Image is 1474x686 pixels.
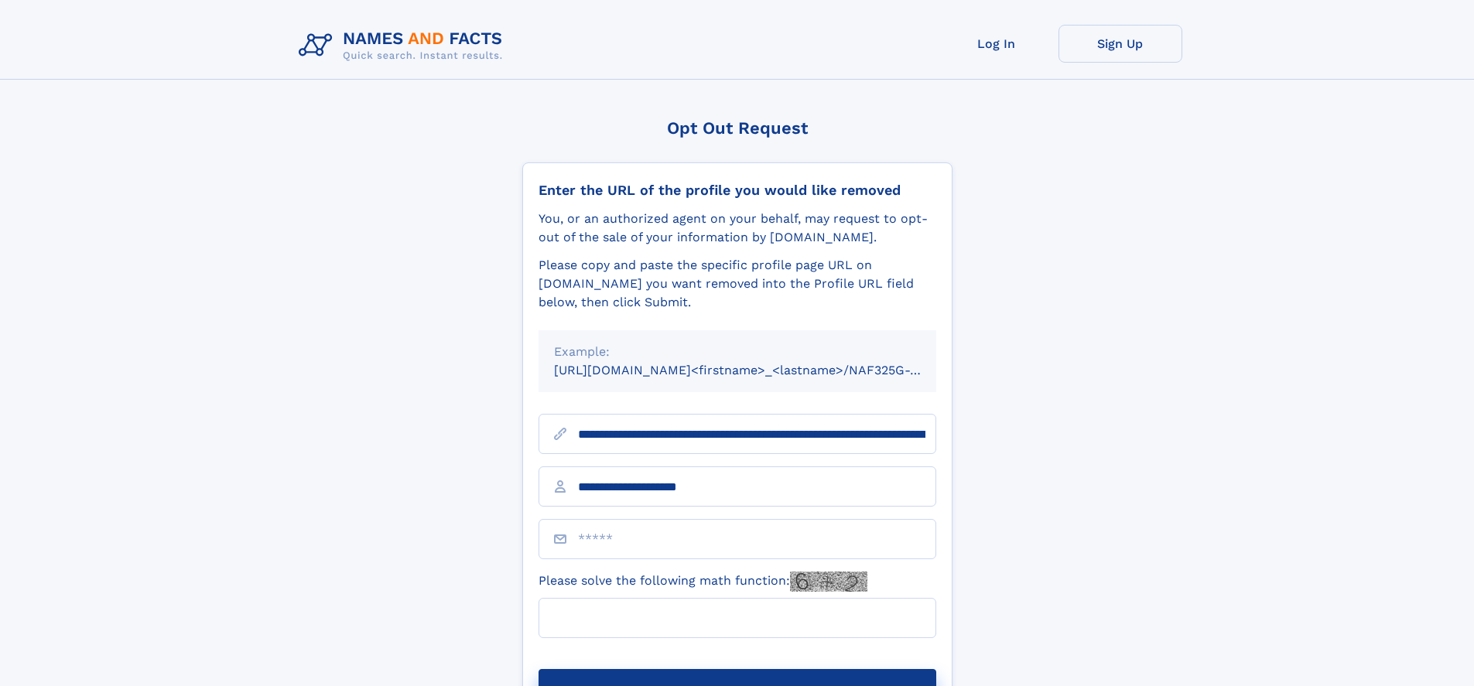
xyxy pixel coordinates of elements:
[539,572,867,592] label: Please solve the following math function:
[554,343,921,361] div: Example:
[539,210,936,247] div: You, or an authorized agent on your behalf, may request to opt-out of the sale of your informatio...
[292,25,515,67] img: Logo Names and Facts
[539,182,936,199] div: Enter the URL of the profile you would like removed
[554,363,966,377] small: [URL][DOMAIN_NAME]<firstname>_<lastname>/NAF325G-xxxxxxxx
[1058,25,1182,63] a: Sign Up
[935,25,1058,63] a: Log In
[539,256,936,312] div: Please copy and paste the specific profile page URL on [DOMAIN_NAME] you want removed into the Pr...
[522,118,952,138] div: Opt Out Request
